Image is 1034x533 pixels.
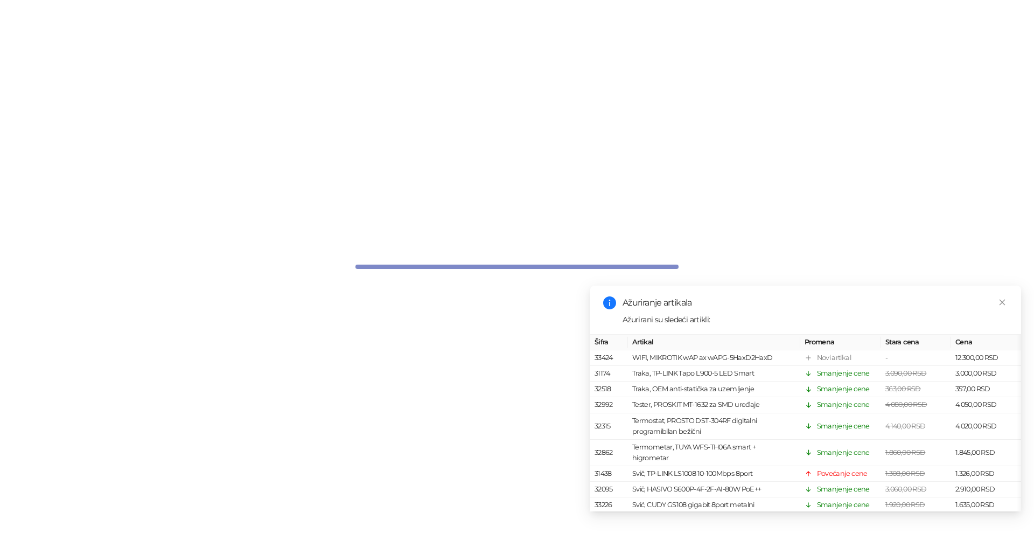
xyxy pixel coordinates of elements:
[590,466,628,482] td: 31438
[590,440,628,466] td: 32862
[628,466,800,482] td: Svič, TP-LINK LS1008 10-100Mbps 8port
[885,400,927,409] span: 4.080,00 RSD
[817,384,870,394] div: Smanjenje cene
[817,484,870,495] div: Smanjenje cene
[885,385,921,393] span: 363,00 RSD
[603,296,616,309] span: info-circle
[800,335,881,350] th: Promena
[881,335,951,350] th: Stara cena
[623,296,1008,309] div: Ažuriranje artikala
[951,366,1021,382] td: 3.000,00 RSD
[951,440,1021,466] td: 1.845,00 RSD
[628,382,800,397] td: Traka, OEM anti-statička za uzemljenje
[885,448,925,456] span: 1.860,00 RSD
[590,350,628,366] td: 33424
[628,497,800,513] td: Svić, CUDY GS108 gigabit 8port metalni
[817,420,870,431] div: Smanjenje cene
[628,335,800,350] th: Artikal
[590,413,628,439] td: 32315
[623,314,1008,326] div: Ažurirani su sledeći artikli:
[628,350,800,366] td: WIFI, MIKROTIK wAP ax wAPG-5HaxD2HaxD
[628,413,800,439] td: Termostat, PROSTO DST-304RF digitalni programibilan bežični
[590,335,628,350] th: Šifra
[817,352,851,363] div: Novi artikal
[590,397,628,413] td: 32992
[817,368,870,379] div: Smanjenje cene
[628,366,800,382] td: Traka, TP-LINK Tapo L900-5 LED Smart
[817,468,868,479] div: Povećanje cene
[998,299,1006,306] span: close
[951,335,1021,350] th: Cena
[628,397,800,413] td: Tester, PROSKIT MT-1632 za SMD uređaje
[885,421,925,430] span: 4.140,00 RSD
[590,497,628,513] td: 33226
[951,482,1021,497] td: 2.910,00 RSD
[951,466,1021,482] td: 1.326,00 RSD
[885,469,925,477] span: 1.308,00 RSD
[951,413,1021,439] td: 4.020,00 RSD
[817,447,870,458] div: Smanjenje cene
[951,497,1021,513] td: 1.635,00 RSD
[951,382,1021,397] td: 357,00 RSD
[885,501,925,509] span: 1.920,00 RSD
[881,350,951,366] td: -
[817,399,870,410] div: Smanjenje cene
[817,500,870,510] div: Smanjenje cene
[951,397,1021,413] td: 4.050,00 RSD
[996,296,1008,308] a: Close
[951,350,1021,366] td: 12.300,00 RSD
[628,482,800,497] td: Svič, HASIVO S600P-4F-2F-AI-80W PoE++
[628,440,800,466] td: Termometar, TUYA WFS-TH06A smart + higrometar
[885,369,926,377] span: 3.090,00 RSD
[590,482,628,497] td: 32095
[590,382,628,397] td: 32518
[590,366,628,382] td: 31174
[885,485,926,493] span: 3.060,00 RSD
